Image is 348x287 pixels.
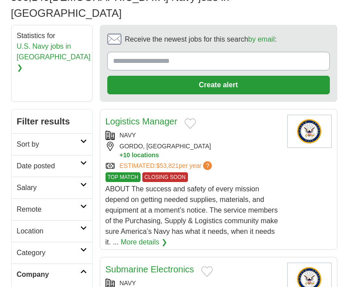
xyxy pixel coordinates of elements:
[12,133,92,155] a: Sort by
[12,264,92,285] a: Company
[156,162,179,169] span: $53,821
[17,226,80,237] h2: Location
[107,76,330,94] button: Create alert
[125,34,277,45] span: Receive the newest jobs for this search :
[17,182,80,193] h2: Salary
[106,142,280,159] div: GORDO, [GEOGRAPHIC_DATA]
[184,118,196,129] button: Add to favorite jobs
[142,172,188,182] span: CLOSING SOON
[120,132,136,139] a: NAVY
[17,204,80,215] h2: Remote
[287,115,332,148] img: U.S. Navy logo
[120,151,123,159] span: +
[17,248,80,258] h2: Category
[17,269,80,280] h2: Company
[120,161,214,171] a: ESTIMATED:$53,821per year?
[12,177,92,198] a: Salary
[17,43,91,71] a: U.S. Navy jobs in [GEOGRAPHIC_DATA] ❯
[17,31,87,73] div: Statistics for
[12,155,92,177] a: Date posted
[248,35,275,43] a: by email
[12,198,92,220] a: Remote
[106,264,194,274] a: Submarine Electronics
[106,185,278,246] span: ABOUT The success and safety of every mission depend on getting needed supplies, materials, and e...
[106,172,141,182] span: TOP MATCH
[203,161,212,170] span: ?
[12,109,92,133] h2: Filter results
[120,151,280,159] button: +10 locations
[121,237,167,248] a: More details ❯
[17,139,80,150] h2: Sort by
[17,161,80,171] h2: Date posted
[201,266,213,277] button: Add to favorite jobs
[12,220,92,242] a: Location
[120,279,136,287] a: NAVY
[12,242,92,264] a: Category
[106,116,177,126] a: Logistics Manager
